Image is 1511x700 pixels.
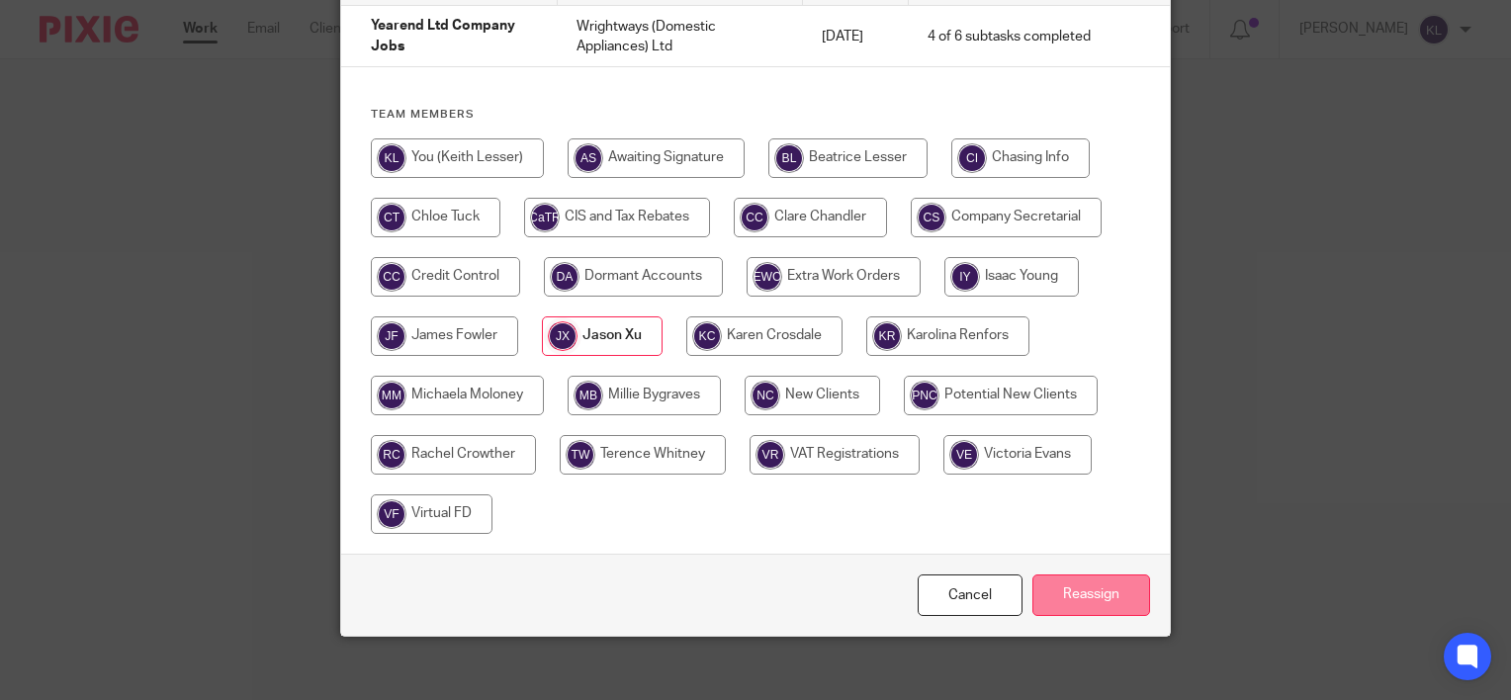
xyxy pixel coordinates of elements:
a: Close this dialog window [918,574,1022,617]
p: Wrightways (Domestic Appliances) Ltd [577,17,782,57]
td: 4 of 6 subtasks completed [908,6,1111,67]
input: Reassign [1032,574,1150,617]
span: Yearend Ltd Company Jobs [371,20,515,54]
h4: Team members [371,107,1140,123]
p: [DATE] [822,27,888,46]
